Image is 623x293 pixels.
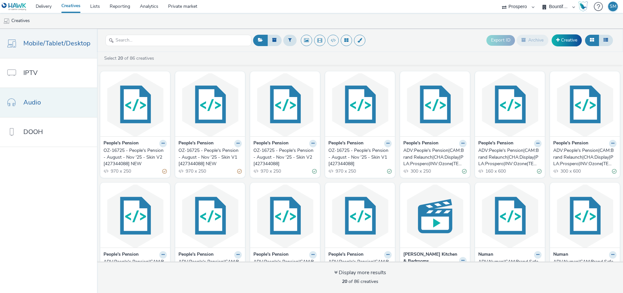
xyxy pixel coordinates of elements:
div: SM [610,2,617,11]
a: OZ-16725 - People's Pension - August - Nov '25 - Skin V2 [427344088] NEW [104,147,167,167]
img: OZ-16725 - People's Pension - August - Nov '25 - Skin V1 [427344088] visual [327,73,393,136]
div: ADV:People's Pension|CAM:Brand Relaunch|CHA:Display|PLA:Prospero|INV:Ozone|TEC:|PHA:August|OBJ:Aw... [178,259,239,278]
span: Mobile/Tablet/Desktop [23,39,91,48]
div: ADV:People's Pension|CAM:Brand Relaunch|CHA:Display|PLA:Prospero|INV:Ozone|TEC:|PHA:Sept|OBJ:Awar... [328,259,389,278]
div: Partially valid [237,168,242,175]
img: OZ-16725 - People's Pension - August - Nov '25 - Skin V2 [427344088] visual [252,73,318,136]
img: ADV:People's Pension|CAM:Brand Relaunch|CHA:Display|PLA:Prospero|INV:Ozone|TEC:|PHA:August|OBJ:Aw... [402,73,468,136]
strong: 20 [118,55,123,61]
div: Valid [612,168,617,175]
strong: People's Pension [104,140,139,147]
strong: 20 [342,278,347,285]
div: ADV:Numan|CAM:Brand Safety Test |CHA:Display|PLA:Prospero|INV:Ozone|TEC:N/A|PHA:|OBJ:Awareness|BM... [478,259,539,278]
div: OZ-16725 - People's Pension - August - Nov '25 - Skin V2 [427344088] [253,147,314,167]
button: Grid [585,35,599,46]
span: 970 x 250 [335,168,356,174]
img: ADV:People's Pension|CAM:Brand Relaunch|CHA:Display|PLA:Prospero|INV:Ozone|TEC:|PHA:August|OBJ:Aw... [252,184,318,248]
strong: People's Pension [178,140,214,147]
span: Audio [23,98,41,107]
img: Hawk Academy [578,1,588,12]
div: ADV:People's Pension|CAM:Brand Relaunch|CHA:Display|PLA:Prospero|INV:Ozone|TEC:|PHA:August|OBJ:Aw... [553,147,614,167]
span: of 86 creatives [342,278,378,285]
a: ADV:People's Pension|CAM:Brand Relaunch|CHA:Display|PLA:Prospero|INV:Ozone|TEC:|PHA:August|OBJ:Aw... [553,147,617,167]
img: undefined Logo [2,3,27,11]
a: ADV:People's Pension|CAM:Brand Relaunch|CHA:Display|PLA:Prospero|INV:Ozone|TEC:|PHA:August|OBJ:Aw... [478,147,542,167]
span: IPTV [23,68,38,78]
div: ADV:Numan|CAM:Brand Safety Test |CHA:Display|PLA:Prospero|INV:Ozone|TEC:N/A|PHA:|OBJ:Awareness|BM... [553,259,614,278]
button: Export ID [486,35,515,45]
span: 300 x 600 [560,168,581,174]
a: ADV:People's Pension|CAM:Brand Relaunch|CHA:Display|PLA:Prospero|INV:Ozone|TEC:|PHA:August|OBJ:Aw... [178,259,242,278]
img: ADV:People's Pension|CAM:Brand Relaunch|CHA:Display|PLA:Prospero|INV:Ozone|TEC:|PHA:August|OBJ:Aw... [552,73,618,136]
button: Table [599,35,613,46]
strong: Numan [553,251,568,259]
a: ADV:Numan|CAM:Brand Safety Test |CHA:Display|PLA:Prospero|INV:Ozone|TEC:N/A|PHA:|OBJ:Awareness|BM... [478,259,542,278]
a: Creative [552,34,582,46]
strong: People's Pension [478,140,513,147]
strong: People's Pension [328,140,363,147]
strong: People's Pension [104,251,139,259]
img: mobile [3,18,10,24]
a: ADV:People's Pension|CAM:Brand Relaunch|CHA:Display|PLA:Prospero|INV:Ozone|TEC:|PHA:August|OBJ:Aw... [403,147,467,167]
a: ADV:People's Pension|CAM:Brand Relaunch|CHA:Display|PLA:Prospero|INV:Ozone|TEC:|PHA:August|OBJ:Aw... [253,259,317,278]
img: ADV:People's Pension|CAM:Brand Relaunch|CHA:Display|PLA:Prospero|INV:Ozone|TEC:|PHA:August|OBJ:Aw... [177,184,243,248]
a: ADV:People's Pension|CAM:Brand Relaunch|CHA:Display|PLA:Prospero|INV:Ozone|TEC:|PHA:Sept|OBJ:Awar... [328,259,392,278]
div: Valid [387,168,392,175]
div: OZ-16725 - People's Pension - August - Nov '25 - Skin V2 [427344088] NEW [104,147,164,167]
img: ADV:People's Pension|CAM:Brand Relaunch|CHA:Display|PLA:Prospero|INV:Ozone|TEC:|PHA:August|OBJ:Aw... [102,184,168,248]
span: 300 x 250 [410,168,431,174]
strong: People's Pension [403,140,438,147]
span: DOOH [23,127,43,137]
span: 970 x 250 [110,168,131,174]
a: Select of 86 creatives [104,55,157,61]
img: OZ-16725 - People's Pension - August - Nov '25 - Skin V1 [427344088] NEW visual [177,73,243,136]
img: ADV:Numan|CAM:Brand Safety Test |CHA:Display|PLA:Prospero|INV:Ozone|TEC:N/A|PHA:|OBJ:Awareness|BM... [477,184,543,248]
strong: People's Pension [553,140,588,147]
img: OZ-16725 - People's Pension - August - Nov '25 - Skin V2 [427344088] NEW visual [102,73,168,136]
div: Valid [462,168,467,175]
a: ADV:Numan|CAM:Brand Safety Test |CHA:Display|PLA:Prospero|INV:Ozone|TEC:N/A|PHA:|OBJ:Awareness|BM... [553,259,617,278]
div: Valid [537,168,542,175]
strong: People's Pension [328,251,363,259]
strong: People's Pension [253,251,288,259]
div: OZ-16725 - People's Pension - August - Nov '25 - Skin V1 [427344088] NEW [178,147,239,167]
div: ADV:People's Pension|CAM:Brand Relaunch|CHA:Display|PLA:Prospero|INV:Ozone|TEC:|PHA:August|OBJ:Aw... [253,259,314,278]
div: ADV:People's Pension|CAM:Brand Relaunch|CHA:Display|PLA:Prospero|INV:Ozone|TEC:|PHA:August|OBJ:Aw... [403,147,464,167]
span: 160 x 600 [485,168,506,174]
img: ADV:Numan|CAM:Brand Safety Test |CHA:Display|PLA:Prospero|INV:Ozone|TEC:N/A|PHA:|OBJ:Awareness|BM... [552,184,618,248]
a: OZ-16725 - People's Pension - August - Nov '25 - Skin V1 [427344088] [328,147,392,167]
img: ADV:Wren Kitchens|CAM:May|CHA:Video|PLA:Prospero|INV:Hawk|TEC:N/A|PHA:|OBJ:Awareness|BME:PMP|CFO:... [402,184,468,248]
img: ADV:People's Pension|CAM:Brand Relaunch|CHA:Display|PLA:Prospero|INV:Ozone|TEC:|PHA:August|OBJ:Aw... [477,73,543,136]
div: Partially valid [162,168,167,175]
span: 970 x 250 [185,168,206,174]
strong: [PERSON_NAME] Kitchen & Bedrooms [403,251,458,264]
a: OZ-16725 - People's Pension - August - Nov '25 - Skin V2 [427344088] [253,147,317,167]
strong: Numan [478,251,493,259]
input: Search... [105,35,251,46]
div: ADV:People's Pension|CAM:Brand Relaunch|CHA:Display|PLA:Prospero|INV:Ozone|TEC:|PHA:August|OBJ:Aw... [478,147,539,167]
div: Display more results [334,269,386,276]
div: OZ-16725 - People's Pension - August - Nov '25 - Skin V1 [427344088] [328,147,389,167]
div: Valid [312,168,317,175]
button: Archive [517,35,548,46]
strong: People's Pension [253,140,288,147]
a: ADV:People's Pension|CAM:Brand Relaunch|CHA:Display|PLA:Prospero|INV:Ozone|TEC:|PHA:August|OBJ:Aw... [104,259,167,278]
div: ADV:People's Pension|CAM:Brand Relaunch|CHA:Display|PLA:Prospero|INV:Ozone|TEC:|PHA:August|OBJ:Aw... [104,259,164,278]
strong: People's Pension [178,251,214,259]
a: OZ-16725 - People's Pension - August - Nov '25 - Skin V1 [427344088] NEW [178,147,242,167]
img: ADV:People's Pension|CAM:Brand Relaunch|CHA:Display|PLA:Prospero|INV:Ozone|TEC:|PHA:Sept|OBJ:Awar... [327,184,393,248]
a: Hawk Academy [578,1,591,12]
span: 970 x 250 [260,168,281,174]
